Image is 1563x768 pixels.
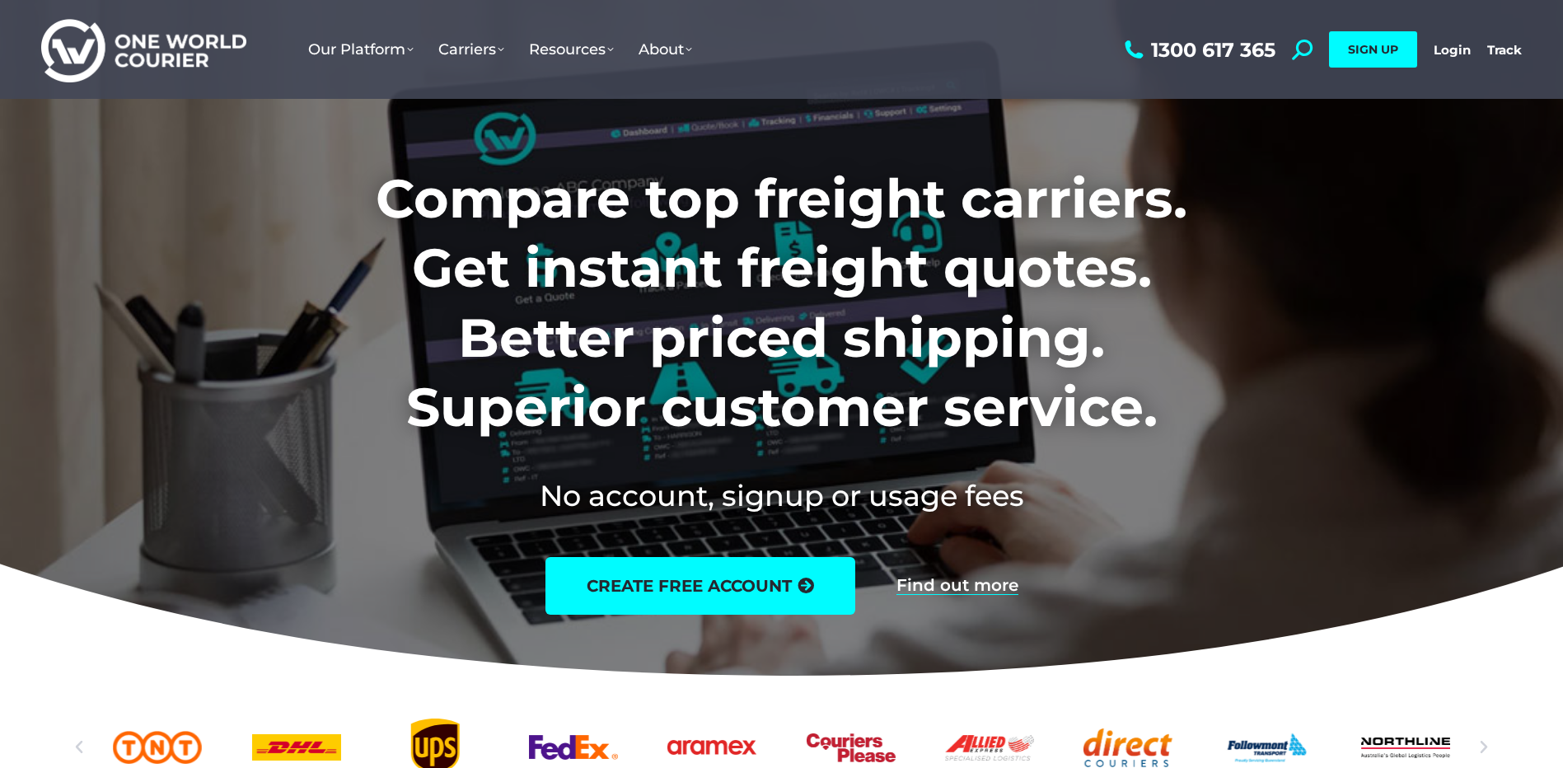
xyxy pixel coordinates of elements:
span: Carriers [438,40,504,59]
a: SIGN UP [1329,31,1417,68]
a: Our Platform [296,24,426,75]
a: create free account [545,557,855,615]
a: About [626,24,704,75]
a: Resources [517,24,626,75]
span: Our Platform [308,40,414,59]
img: One World Courier [41,16,246,83]
a: Find out more [896,577,1018,595]
a: Login [1434,42,1471,58]
a: Track [1487,42,1522,58]
span: Resources [529,40,614,59]
a: Carriers [426,24,517,75]
a: 1300 617 365 [1121,40,1275,60]
span: SIGN UP [1348,42,1398,57]
h2: No account, signup or usage fees [267,475,1296,516]
span: About [639,40,692,59]
h1: Compare top freight carriers. Get instant freight quotes. Better priced shipping. Superior custom... [267,164,1296,443]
